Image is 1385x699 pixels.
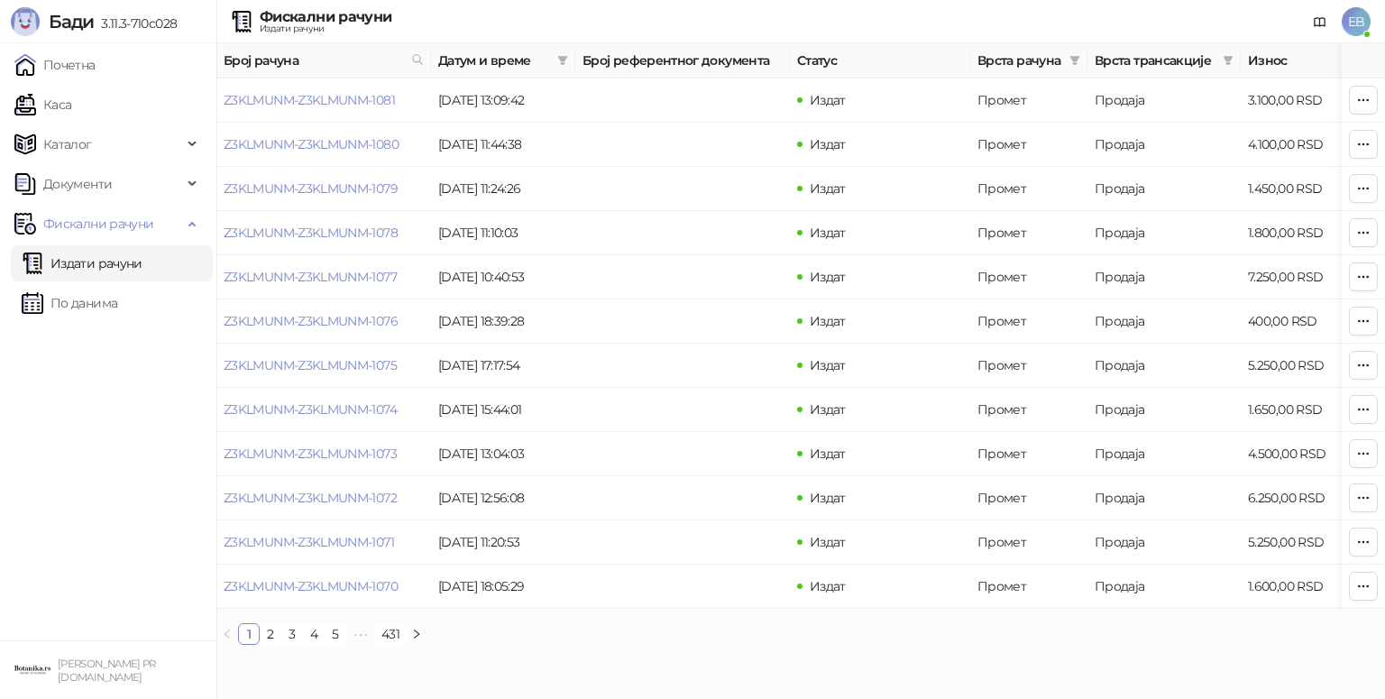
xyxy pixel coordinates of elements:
th: Статус [790,43,970,78]
a: Z3KLMUNM-Z3KLMUNM-1080 [224,136,399,152]
th: Број рачуна [216,43,431,78]
span: filter [554,47,572,74]
td: Z3KLMUNM-Z3KLMUNM-1073 [216,432,431,476]
li: 2 [260,623,281,645]
td: Продаја [1087,565,1241,609]
td: Z3KLMUNM-Z3KLMUNM-1072 [216,476,431,520]
a: 5 [326,624,345,644]
th: Број референтног документа [575,43,790,78]
td: Промет [970,78,1087,123]
td: 1.800,00 RSD [1241,211,1367,255]
td: Продаја [1087,255,1241,299]
span: Издат [810,92,846,108]
td: 3.100,00 RSD [1241,78,1367,123]
td: Продаја [1087,344,1241,388]
td: [DATE] 13:09:42 [431,78,575,123]
td: 4.100,00 RSD [1241,123,1367,167]
span: Издат [810,357,846,373]
span: filter [1219,47,1237,74]
td: Продаја [1087,432,1241,476]
td: 6.250,00 RSD [1241,476,1367,520]
a: 2 [261,624,280,644]
a: Z3KLMUNM-Z3KLMUNM-1070 [224,578,398,594]
td: Продаја [1087,388,1241,432]
td: [DATE] 15:44:01 [431,388,575,432]
button: left [216,623,238,645]
a: Z3KLMUNM-Z3KLMUNM-1079 [224,180,398,197]
td: 5.250,00 RSD [1241,520,1367,565]
td: Z3KLMUNM-Z3KLMUNM-1077 [216,255,431,299]
li: 3 [281,623,303,645]
td: Промет [970,123,1087,167]
td: Продаја [1087,520,1241,565]
td: [DATE] 18:39:28 [431,299,575,344]
li: 5 [325,623,346,645]
a: Документација [1306,7,1335,36]
a: Z3KLMUNM-Z3KLMUNM-1075 [224,357,397,373]
a: 3 [282,624,302,644]
span: Издат [810,180,846,197]
th: Врста рачуна [970,43,1087,78]
td: [DATE] 18:05:29 [431,565,575,609]
span: Издат [810,313,846,329]
td: Промет [970,344,1087,388]
td: 1.450,00 RSD [1241,167,1367,211]
span: Врста трансакције [1095,51,1215,70]
td: Промет [970,255,1087,299]
span: Издат [810,136,846,152]
td: Промет [970,476,1087,520]
span: Бади [49,11,94,32]
span: Износ [1248,51,1342,70]
td: [DATE] 11:24:26 [431,167,575,211]
a: Z3KLMUNM-Z3KLMUNM-1073 [224,446,397,462]
td: [DATE] 12:56:08 [431,476,575,520]
td: Промет [970,299,1087,344]
td: Промет [970,211,1087,255]
span: right [411,629,422,639]
a: 4 [304,624,324,644]
a: 431 [376,624,405,644]
a: Z3KLMUNM-Z3KLMUNM-1072 [224,490,397,506]
td: Z3KLMUNM-Z3KLMUNM-1075 [216,344,431,388]
div: Издати рачуни [260,24,391,33]
a: По данима [22,285,117,321]
button: right [406,623,427,645]
td: [DATE] 13:04:03 [431,432,575,476]
span: Издат [810,401,846,418]
a: Z3KLMUNM-Z3KLMUNM-1077 [224,269,397,285]
td: [DATE] 11:20:53 [431,520,575,565]
td: Z3KLMUNM-Z3KLMUNM-1081 [216,78,431,123]
li: Претходна страна [216,623,238,645]
a: 1 [239,624,259,644]
td: 4.500,00 RSD [1241,432,1367,476]
td: 7.250,00 RSD [1241,255,1367,299]
td: [DATE] 11:10:03 [431,211,575,255]
td: Промет [970,167,1087,211]
span: Број рачуна [224,51,404,70]
span: left [222,629,233,639]
span: Издат [810,269,846,285]
span: Врста рачуна [977,51,1062,70]
td: 400,00 RSD [1241,299,1367,344]
span: filter [1066,47,1084,74]
td: Продаја [1087,299,1241,344]
td: [DATE] 11:44:38 [431,123,575,167]
td: Промет [970,565,1087,609]
td: Z3KLMUNM-Z3KLMUNM-1070 [216,565,431,609]
span: Фискални рачуни [43,206,153,242]
li: Следећа страна [406,623,427,645]
span: Издат [810,446,846,462]
td: Продаја [1087,211,1241,255]
span: Издат [810,490,846,506]
small: [PERSON_NAME] PR [DOMAIN_NAME] [58,658,156,684]
td: [DATE] 10:40:53 [431,255,575,299]
td: Продаја [1087,123,1241,167]
td: Промет [970,520,1087,565]
span: Издат [810,578,846,594]
td: Продаја [1087,167,1241,211]
span: filter [1223,55,1234,66]
td: Промет [970,432,1087,476]
span: EB [1342,7,1371,36]
span: filter [1069,55,1080,66]
a: Z3KLMUNM-Z3KLMUNM-1081 [224,92,395,108]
